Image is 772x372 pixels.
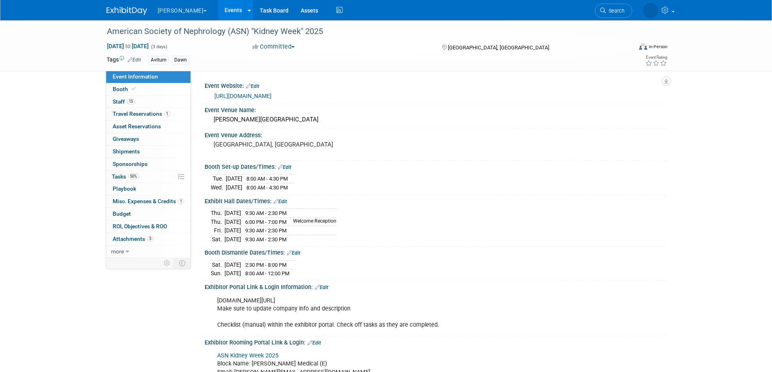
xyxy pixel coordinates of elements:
a: Edit [308,340,321,346]
div: [PERSON_NAME][GEOGRAPHIC_DATA] [211,113,660,126]
td: [DATE] [225,235,241,243]
a: Edit [315,285,328,290]
span: (3 days) [150,44,167,49]
td: Thu. [211,217,225,226]
a: Edit [246,83,259,89]
a: Staff15 [106,96,190,108]
div: Event Venue Address: [205,129,666,139]
span: 1 [164,111,170,117]
a: Misc. Expenses & Credits1 [106,196,190,208]
span: to [124,43,132,49]
a: more [106,246,190,258]
span: Misc. Expenses & Credits [113,198,184,204]
td: [DATE] [225,209,241,218]
span: 3 [147,236,153,242]
div: Booth Dismantle Dates/Times: [205,247,666,257]
div: Event Website: [205,80,666,90]
a: Attachments3 [106,233,190,245]
div: In-Person [648,44,667,50]
span: Asset Reservations [113,123,161,130]
span: 8:00 AM - 4:30 PM [246,176,288,182]
a: [URL][DOMAIN_NAME] [214,93,272,99]
span: Event Information [113,73,158,80]
a: Budget [106,208,190,220]
span: Tasks [112,173,139,180]
td: Sun. [211,269,225,278]
span: Staff [113,98,135,105]
a: Edit [278,164,291,170]
a: Edit [287,250,300,256]
td: [DATE] [225,217,241,226]
div: [DOMAIN_NAME][URL] Make sure to update company info and description Checklist (manual) within the... [212,293,577,333]
i: Booth reservation complete [132,87,136,91]
td: Toggle Event Tabs [174,258,190,268]
a: ASN Kidney Week 2025 [217,352,278,359]
span: [DATE] [DATE] [107,43,149,50]
span: 9:30 AM - 2:30 PM [245,227,287,234]
span: 15 [127,98,135,104]
img: Dawn Brown [643,3,658,18]
td: Sat. [211,260,225,269]
td: [DATE] [225,226,241,235]
pre: [GEOGRAPHIC_DATA], [GEOGRAPHIC_DATA] [214,141,388,148]
span: Budget [113,210,131,217]
div: Exhibit Hall Dates/Times: [205,195,666,206]
div: Exhibitor Rooming Portal Link & Login: [205,336,666,347]
a: Playbook [106,183,190,195]
span: 9:30 AM - 2:30 PM [245,236,287,242]
a: ROI, Objectives & ROO [106,221,190,233]
span: Playbook [113,185,136,192]
span: 50% [128,173,139,179]
span: Shipments [113,148,140,155]
a: Tasks50% [106,171,190,183]
div: American Society of Nephrology (ASN) "Kidney Week" 2025 [104,24,620,39]
a: Event Information [106,71,190,83]
span: more [111,248,124,255]
span: 6:00 PM - 7:00 PM [245,219,287,225]
td: Wed. [211,183,226,192]
a: Sponsorships [106,158,190,170]
span: 8:00 AM - 12:00 PM [245,270,289,276]
td: Personalize Event Tab Strip [160,258,174,268]
img: Format-Inperson.png [639,43,647,50]
td: Tags [107,55,141,65]
div: Avitum [148,56,169,64]
a: Travel Reservations1 [106,108,190,120]
td: [DATE] [226,183,242,192]
span: Giveaways [113,136,139,142]
div: Event Rating [645,55,667,60]
td: Tue. [211,174,226,183]
a: Asset Reservations [106,121,190,133]
span: 9:30 AM - 2:30 PM [245,210,287,216]
a: Shipments [106,146,190,158]
td: Fri. [211,226,225,235]
div: Event Format [584,42,668,54]
div: Booth Set-up Dates/Times: [205,161,666,171]
td: [DATE] [226,174,242,183]
span: Attachments [113,236,153,242]
div: Dawn [172,56,189,64]
a: Edit [128,57,141,63]
span: 2:30 PM - 8:00 PM [245,262,287,268]
button: Committed [250,43,298,51]
a: Booth [106,83,190,96]
td: Sat. [211,235,225,243]
span: Search [606,8,624,14]
td: [DATE] [225,269,241,278]
a: Search [595,4,632,18]
td: Welcome Reception [288,217,336,226]
a: Edit [274,199,287,204]
span: 1 [178,198,184,204]
span: [GEOGRAPHIC_DATA], [GEOGRAPHIC_DATA] [448,45,549,51]
span: 8:00 AM - 4:30 PM [246,185,288,191]
div: Event Venue Name: [205,104,666,114]
a: Giveaways [106,133,190,145]
span: ROI, Objectives & ROO [113,223,167,230]
span: Travel Reservations [113,111,170,117]
div: Exhibitor Portal Link & Login Information: [205,281,666,291]
span: Sponsorships [113,161,148,167]
td: Thu. [211,209,225,218]
img: ExhibitDay [107,7,147,15]
span: Booth [113,86,137,92]
td: [DATE] [225,260,241,269]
